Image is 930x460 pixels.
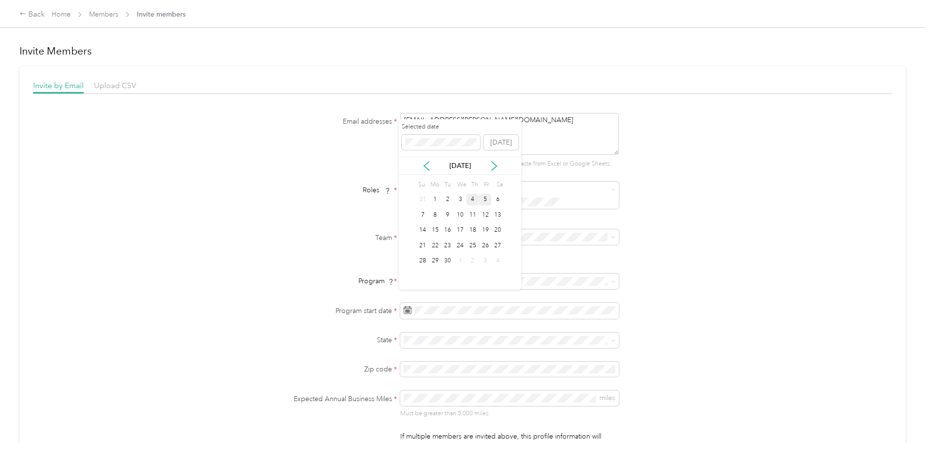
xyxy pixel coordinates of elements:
div: 12 [479,209,492,221]
div: 13 [491,209,504,221]
div: 24 [454,239,466,252]
div: 10 [454,209,466,221]
span: Roles [359,183,394,198]
div: 25 [466,239,479,252]
div: 4 [466,194,479,206]
div: Tu [443,178,452,192]
label: State [275,335,397,345]
div: 20 [491,224,504,237]
div: We [455,178,466,192]
p: If multiple members are invited above, this profile information will apply to all invited members [400,431,619,452]
button: [DATE] [484,135,519,150]
a: Members [89,10,118,18]
div: 2 [442,194,454,206]
div: 6 [491,194,504,206]
label: Zip code [275,364,397,374]
div: 31 [416,194,429,206]
textarea: [EMAIL_ADDRESS][PERSON_NAME][DOMAIN_NAME] [400,113,619,155]
div: Back [19,9,45,20]
span: miles [599,394,615,402]
h1: Invite Members [19,44,906,58]
div: 7 [416,209,429,221]
div: 3 [454,194,466,206]
label: Selected date [402,123,480,131]
div: 2 [466,255,479,267]
div: 26 [479,239,492,252]
div: 19 [479,224,492,237]
div: 15 [429,224,442,237]
span: Invite members [137,9,186,19]
span: Invite by Email [33,81,84,90]
label: Email addresses [275,116,397,127]
div: 11 [466,209,479,221]
div: 29 [429,255,442,267]
div: 30 [442,255,454,267]
div: 23 [442,239,454,252]
div: 1 [429,194,442,206]
p: [DATE] [440,161,481,171]
a: Home [52,10,71,18]
div: 17 [454,224,466,237]
div: 16 [442,224,454,237]
label: Expected Annual Business Miles [275,394,397,404]
div: 14 [416,224,429,237]
span: Upload CSV [94,81,136,90]
label: Team [275,233,397,243]
iframe: Everlance-gr Chat Button Frame [875,405,930,460]
div: Fr [483,178,492,192]
div: 1 [454,255,466,267]
div: 22 [429,239,442,252]
div: 21 [416,239,429,252]
p: Must be greater than 5,000 miles [400,409,619,418]
div: 28 [416,255,429,267]
div: 4 [491,255,504,267]
div: 3 [479,255,492,267]
div: 9 [442,209,454,221]
div: Su [416,178,426,192]
div: Program [275,276,397,286]
div: 8 [429,209,442,221]
div: Th [470,178,479,192]
div: Sa [495,178,504,192]
div: Mo [429,178,440,192]
div: 5 [479,194,492,206]
label: Program start date [275,306,397,316]
div: 18 [466,224,479,237]
div: 27 [491,239,504,252]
